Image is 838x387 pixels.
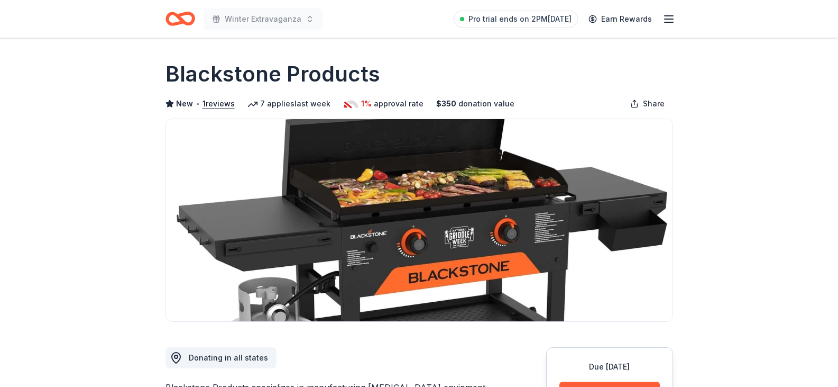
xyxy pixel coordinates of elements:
[622,93,673,114] button: Share
[247,97,330,110] div: 7 applies last week
[468,13,572,25] span: Pro trial ends on 2PM[DATE]
[204,8,323,30] button: Winter Extravaganza
[361,97,372,110] span: 1%
[454,11,578,28] a: Pro trial ends on 2PM[DATE]
[559,361,660,373] div: Due [DATE]
[196,100,199,108] span: •
[165,6,195,31] a: Home
[582,10,658,29] a: Earn Rewards
[166,119,673,321] img: Image for Blackstone Products
[458,97,514,110] span: donation value
[202,97,235,110] button: 1reviews
[176,97,193,110] span: New
[165,59,380,89] h1: Blackstone Products
[189,353,268,362] span: Donating in all states
[225,13,301,25] span: Winter Extravaganza
[374,97,423,110] span: approval rate
[436,97,456,110] span: $ 350
[643,97,665,110] span: Share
